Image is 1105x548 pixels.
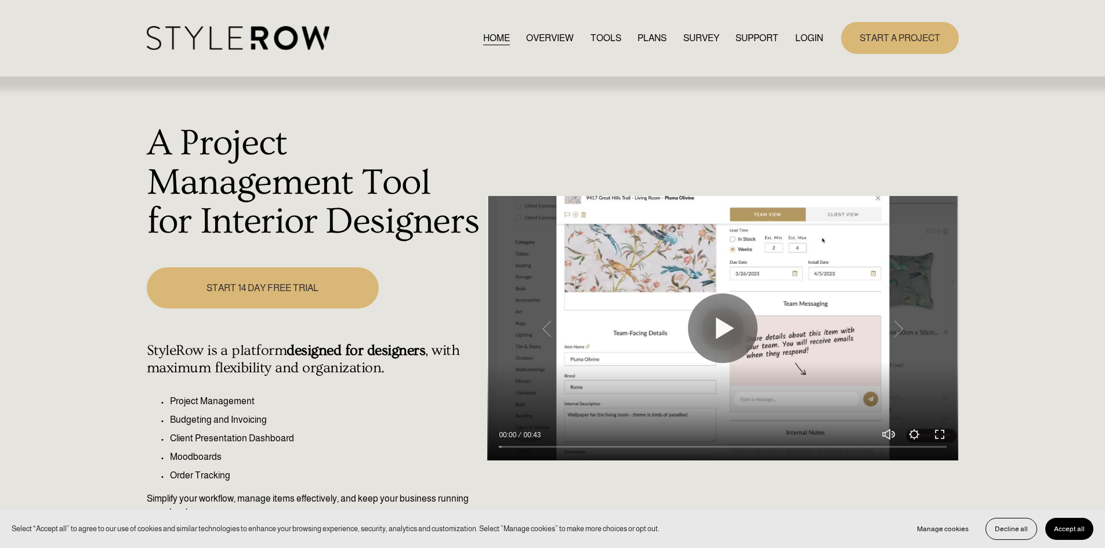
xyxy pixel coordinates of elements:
[688,293,758,363] button: Play
[147,492,481,520] p: Simplify your workflow, manage items effectively, and keep your business running seamlessly.
[170,431,481,445] p: Client Presentation Dashboard
[147,124,481,242] h1: A Project Management Tool for Interior Designers
[147,342,481,377] h4: StyleRow is a platform , with maximum flexibility and organization.
[147,26,329,50] img: StyleRow
[590,30,621,46] a: TOOLS
[637,30,666,46] a: PLANS
[917,525,969,533] span: Manage cookies
[519,429,544,441] div: Duration
[170,469,481,482] p: Order Tracking
[986,518,1037,540] button: Decline all
[736,31,778,45] span: SUPPORT
[1045,518,1093,540] button: Accept all
[908,518,977,540] button: Manage cookies
[683,30,719,46] a: SURVEY
[736,30,778,46] a: folder dropdown
[526,30,574,46] a: OVERVIEW
[795,30,823,46] a: LOGIN
[170,450,481,464] p: Moodboards
[170,413,481,427] p: Budgeting and Invoicing
[1054,525,1085,533] span: Accept all
[170,394,481,408] p: Project Management
[995,525,1028,533] span: Decline all
[841,22,959,54] a: START A PROJECT
[483,30,510,46] a: HOME
[499,443,947,451] input: Seek
[12,523,660,534] p: Select “Accept all” to agree to our use of cookies and similar technologies to enhance your brows...
[147,267,379,309] a: START 14 DAY FREE TRIAL
[287,342,425,359] strong: designed for designers
[499,429,519,441] div: Current time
